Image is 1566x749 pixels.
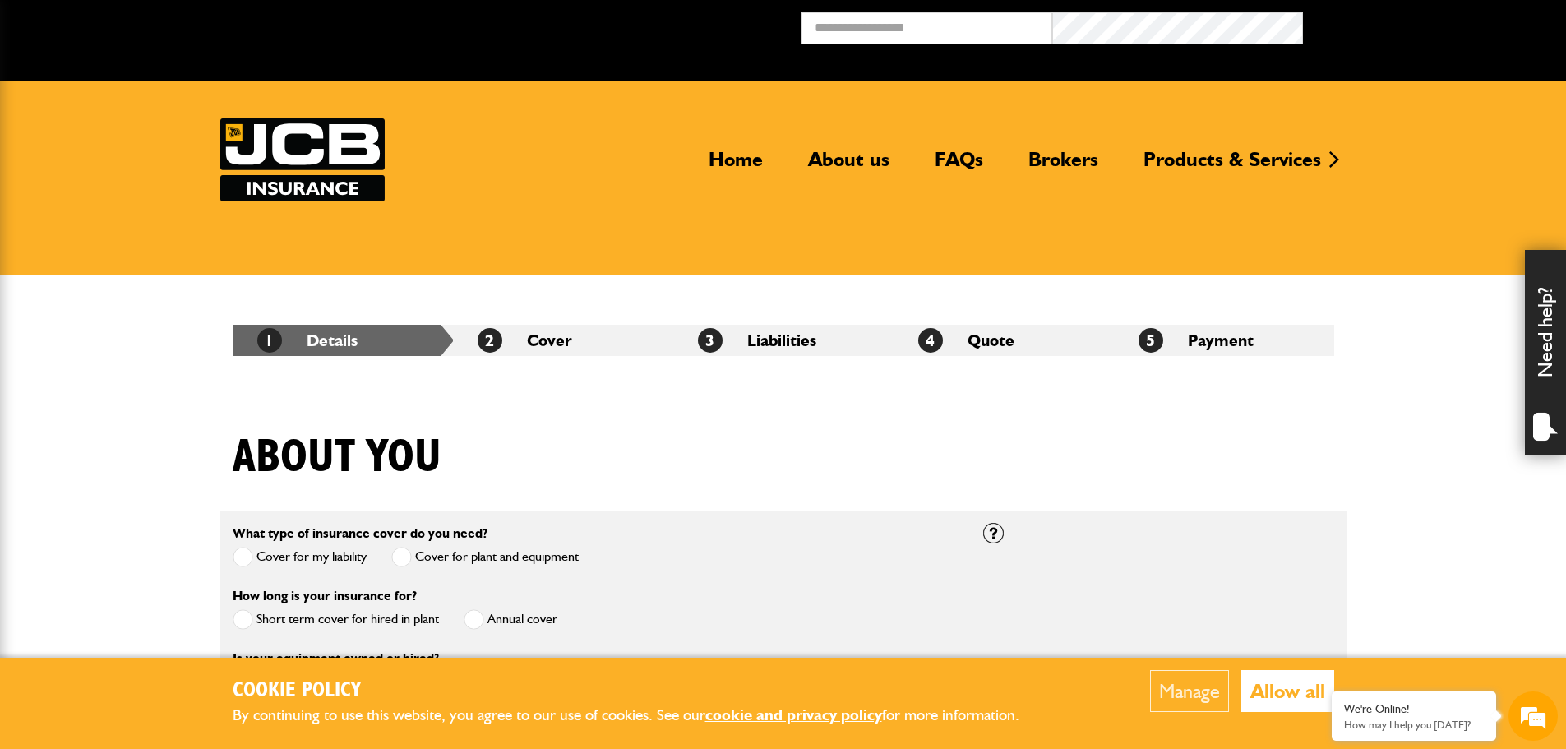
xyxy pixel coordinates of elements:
li: Payment [1114,325,1334,356]
a: Brokers [1016,147,1111,185]
span: 5 [1139,328,1163,353]
p: How may I help you today? [1344,719,1484,731]
label: How long is your insurance for? [233,589,417,603]
label: Is your equipment owned or hired? [233,652,439,665]
h1: About you [233,430,441,485]
img: JCB Insurance Services logo [220,118,385,201]
p: By continuing to use this website, you agree to our use of cookies. See our for more information. [233,703,1046,728]
a: Products & Services [1131,147,1333,185]
button: Manage [1150,670,1229,712]
label: Short term cover for hired in plant [233,609,439,630]
div: We're Online! [1344,702,1484,716]
span: 3 [698,328,723,353]
label: Cover for my liability [233,547,367,567]
button: Broker Login [1303,12,1554,38]
label: What type of insurance cover do you need? [233,527,487,540]
li: Quote [894,325,1114,356]
div: Need help? [1525,250,1566,455]
button: Allow all [1241,670,1334,712]
span: 4 [918,328,943,353]
li: Details [233,325,453,356]
li: Cover [453,325,673,356]
a: About us [796,147,902,185]
li: Liabilities [673,325,894,356]
a: cookie and privacy policy [705,705,882,724]
a: JCB Insurance Services [220,118,385,201]
span: 1 [257,328,282,353]
label: Annual cover [464,609,557,630]
a: Home [696,147,775,185]
h2: Cookie Policy [233,678,1046,704]
label: Cover for plant and equipment [391,547,579,567]
a: FAQs [922,147,995,185]
span: 2 [478,328,502,353]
